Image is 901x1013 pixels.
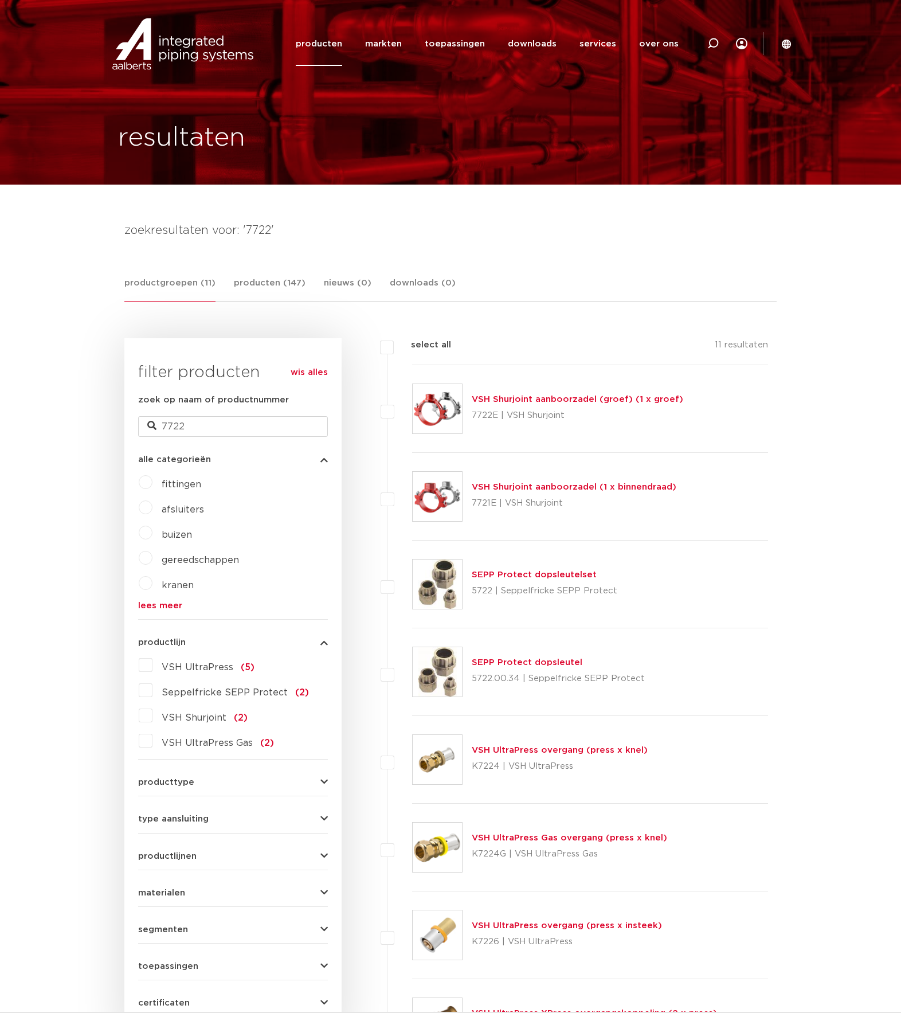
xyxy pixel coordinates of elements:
a: VSH UltraPress overgang (press x insteek) [472,921,662,930]
button: segmenten [138,925,328,934]
a: toepassingen [425,22,485,66]
a: VSH UltraPress Gas overgang (press x knel) [472,834,667,842]
nav: Menu [296,22,679,66]
h3: filter producten [138,361,328,384]
span: productlijn [138,638,186,647]
h4: zoekresultaten voor: '7722' [124,221,777,240]
p: 11 resultaten [715,338,768,356]
img: Thumbnail for VSH Shurjoint aanboorzadel (1 x binnendraad) [413,472,462,521]
span: VSH UltraPress [162,663,233,672]
a: kranen [162,581,194,590]
p: 7721E | VSH Shurjoint [472,494,676,513]
button: toepassingen [138,962,328,971]
a: over ons [639,22,679,66]
a: SEPP Protect dopsleutelset [472,570,597,579]
a: markten [365,22,402,66]
h1: resultaten [118,120,245,157]
a: VSH UltraPress overgang (press x knel) [472,746,648,754]
span: VSH UltraPress Gas [162,738,253,748]
span: VSH Shurjoint [162,713,226,722]
button: alle categorieën [138,455,328,464]
img: Thumbnail for SEPP Protect dopsleutelset [413,560,462,609]
a: wis alles [291,366,328,380]
img: Thumbnail for VSH Shurjoint aanboorzadel (groef) (1 x groef) [413,384,462,433]
button: materialen [138,889,328,897]
a: productgroepen (11) [124,276,216,302]
img: Thumbnail for VSH UltraPress overgang (press x knel) [413,735,462,784]
a: producten [296,22,342,66]
span: (2) [260,738,274,748]
input: zoeken [138,416,328,437]
button: producttype [138,778,328,787]
a: producten (147) [234,276,305,301]
img: Thumbnail for SEPP Protect dopsleutel [413,647,462,697]
a: lees meer [138,601,328,610]
a: fittingen [162,480,201,489]
span: materialen [138,889,185,897]
span: producttype [138,778,194,787]
button: certificaten [138,999,328,1007]
a: SEPP Protect dopsleutel [472,658,582,667]
button: productlijnen [138,852,328,861]
img: Thumbnail for VSH UltraPress Gas overgang (press x knel) [413,823,462,872]
a: services [579,22,616,66]
p: K7226 | VSH UltraPress [472,933,662,951]
p: K7224 | VSH UltraPress [472,757,648,776]
span: Seppelfricke SEPP Protect [162,688,288,697]
a: afsluiters [162,505,204,514]
a: downloads [508,22,557,66]
img: Thumbnail for VSH UltraPress overgang (press x insteek) [413,910,462,960]
label: select all [394,338,451,352]
span: productlijnen [138,852,197,861]
a: gereedschappen [162,556,239,565]
p: 7722E | VSH Shurjoint [472,406,683,425]
a: VSH Shurjoint aanboorzadel (groef) (1 x groef) [472,395,683,404]
button: type aansluiting [138,815,328,823]
span: (2) [234,713,248,722]
p: 5722 | Seppelfricke SEPP Protect [472,582,617,600]
span: (2) [295,688,309,697]
p: K7224G | VSH UltraPress Gas [472,845,667,863]
span: (5) [241,663,254,672]
span: toepassingen [138,962,198,971]
a: buizen [162,530,192,539]
span: segmenten [138,925,188,934]
a: VSH Shurjoint aanboorzadel (1 x binnendraad) [472,483,676,491]
a: nieuws (0) [324,276,371,301]
label: zoek op naam of productnummer [138,393,289,407]
span: alle categorieën [138,455,211,464]
button: productlijn [138,638,328,647]
a: downloads (0) [390,276,456,301]
span: certificaten [138,999,190,1007]
span: type aansluiting [138,815,209,823]
p: 5722.00.34 | Seppelfricke SEPP Protect [472,670,645,688]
